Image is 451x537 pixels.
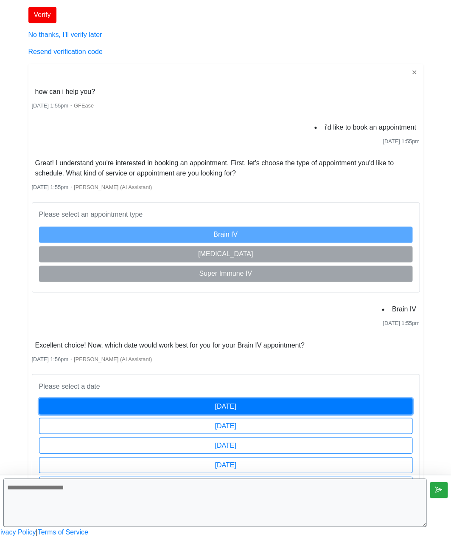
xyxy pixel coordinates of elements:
[39,418,412,434] button: [DATE]
[32,156,420,180] li: Great! I understand you're interested in booking an appointment. First, let's choose the type of ...
[32,85,98,99] li: how can i help you?
[383,320,420,326] span: [DATE] 1:55pm
[32,102,69,109] span: [DATE] 1:55pm
[39,209,412,220] p: Please select an appointment type
[39,457,412,473] button: [DATE]
[28,7,56,23] button: Verify
[32,338,308,352] li: Excellent choice! Now, which date would work best for you for your Brain IV appointment?
[39,437,412,453] button: [DATE]
[32,184,152,190] small: ・
[383,138,420,144] span: [DATE] 1:55pm
[74,356,152,362] span: [PERSON_NAME] (AI Assistant)
[32,184,69,190] span: [DATE] 1:55pm
[32,102,94,109] small: ・
[39,266,412,282] button: Super Immune IV
[74,102,94,109] span: GFEase
[74,184,152,190] span: [PERSON_NAME] (AI Assistant)
[409,67,420,78] button: ✕
[39,398,412,414] button: [DATE]
[28,48,103,55] a: Resend verification code
[39,226,412,243] button: Brain IV
[389,302,420,316] li: Brain IV
[32,356,69,362] span: [DATE] 1:56pm
[321,121,420,134] li: i'd like to book an appointment
[39,381,412,391] p: Please select a date
[28,31,102,38] a: No thanks, I'll verify later
[32,356,152,362] small: ・
[39,246,412,262] button: [MEDICAL_DATA]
